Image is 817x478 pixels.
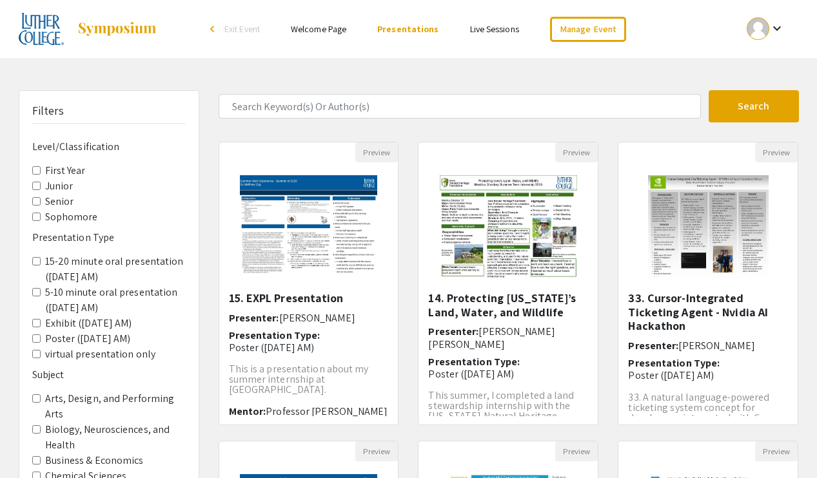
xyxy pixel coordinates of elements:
[219,142,399,425] div: Open Presentation <p>15. EXPL Presentation</p>
[45,163,86,178] label: First Year
[355,142,398,162] button: Preview
[32,140,186,153] h6: Level/Classification
[229,329,320,342] span: Presentation Type:
[428,291,588,319] h5: 14. Protecting [US_STATE]’s Land, Water, and Wildlife
[709,90,799,122] button: Search
[229,405,266,418] span: Mentor:
[355,441,398,461] button: Preview
[32,231,186,244] h6: Presentation Type
[635,162,782,291] img: <p>33. Cursor-Integrated Ticketing Agent - Nvidia AI Hackathon</p>
[229,312,389,324] h6: Presenter:
[19,13,64,45] img: 2025 Experiential Learning Showcase
[755,441,798,461] button: Preview
[628,356,720,370] span: Presentation Type:
[555,142,598,162] button: Preview
[769,21,785,36] mat-icon: Expand account dropdown
[229,341,389,354] p: Poster ([DATE] AM)
[755,142,798,162] button: Preview
[19,13,158,45] a: 2025 Experiential Learning Showcase
[45,209,98,225] label: Sophomore
[628,392,788,434] p: 33. A natural language-powered ticketing system concept for developers, integrated with Cursor IDE.
[224,23,260,35] span: Exit Event
[45,347,156,362] label: virtual presentation only
[45,316,132,331] label: Exhibit ([DATE] AM)
[470,23,519,35] a: Live Sessions
[266,405,388,418] span: Professor [PERSON_NAME]
[219,94,701,119] input: Search Keyword(s) Or Author(s)
[229,364,389,395] p: This is a presentation about my summer internship at [GEOGRAPHIC_DATA].
[45,453,144,468] label: Business & Economics
[291,23,346,35] a: Welcome Page
[428,325,555,350] span: [PERSON_NAME] [PERSON_NAME]
[45,391,186,422] label: Arts, Design, and Performing Arts
[618,142,798,425] div: Open Presentation <p>33. Cursor-Integrated Ticketing Agent - Nvidia AI Hackathon</p>
[628,339,788,352] h6: Presenter:
[210,25,218,33] div: arrow_back_ios
[77,21,157,37] img: Symposium by ForagerOne
[428,325,588,350] h6: Presenter:
[10,420,55,468] iframe: Chat
[45,178,74,194] label: Junior
[428,390,588,442] p: This summer, I completed a land stewardship internship with the [US_STATE] Natural Heritage Found...
[427,162,590,291] img: <p>14. Protecting Iowa’s Land, Water, and Wildlife </p>
[32,104,64,118] h5: Filters
[550,17,626,42] a: Manage Event
[45,331,131,347] label: Poster ([DATE] AM)
[377,23,438,35] a: Presentations
[733,14,798,43] button: Expand account dropdown
[628,291,788,333] h5: 33. Cursor-Integrated Ticketing Agent - Nvidia AI Hackathon
[678,339,754,352] span: [PERSON_NAME]
[229,291,389,305] h5: 15. EXPL Presentation
[428,355,520,368] span: Presentation Type:
[628,369,788,381] p: Poster ([DATE] AM)
[32,368,186,381] h6: Subject
[45,422,186,453] label: Biology, Neurosciences, and Health
[45,194,74,209] label: Senior
[555,441,598,461] button: Preview
[279,311,355,325] span: [PERSON_NAME]
[428,368,588,380] p: Poster ([DATE] AM)
[45,254,186,285] label: 15-20 minute oral presentation ([DATE] AM)
[418,142,598,425] div: Open Presentation <p>14. Protecting Iowa’s Land, Water, and Wildlife </p>
[227,162,390,291] img: <p>15. EXPL Presentation</p>
[45,285,186,316] label: 5-10 minute oral presentation ([DATE] AM)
